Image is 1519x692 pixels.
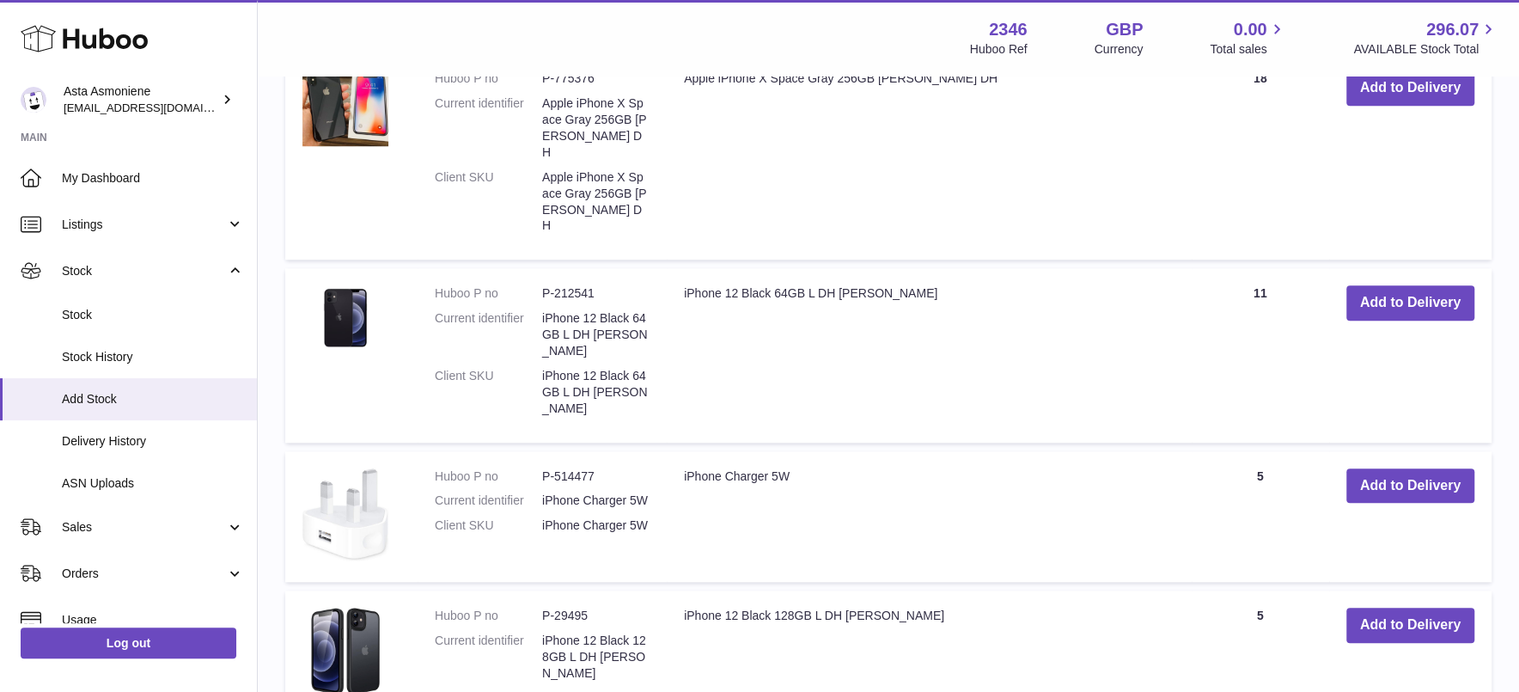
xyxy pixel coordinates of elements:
img: iPhone Charger 5W [302,468,388,561]
span: AVAILABLE Stock Total [1353,41,1498,58]
div: Huboo Ref [970,41,1028,58]
span: Total sales [1210,41,1286,58]
dd: Apple iPhone X Space Gray 256GB [PERSON_NAME] DH [542,95,650,161]
span: Orders [62,566,226,582]
dd: iPhone 12 Black 64GB L DH [PERSON_NAME] [542,310,650,359]
span: Sales [62,519,226,536]
dd: P-212541 [542,285,650,302]
dd: iPhone Charger 5W [542,493,650,509]
dt: Current identifier [435,633,542,682]
dd: iPhone 12 Black 128GB L DH [PERSON_NAME] [542,633,650,682]
dt: Current identifier [435,493,542,509]
td: 5 [1192,451,1329,582]
dt: Client SKU [435,368,542,417]
img: onlyipsales@gmail.com [21,87,46,113]
span: Stock History [62,349,244,365]
span: [EMAIL_ADDRESS][DOMAIN_NAME] [64,101,253,114]
span: Listings [62,217,226,233]
td: iPhone Charger 5W [667,451,1192,582]
button: Add to Delivery [1346,285,1474,321]
dt: Client SKU [435,169,542,235]
dd: P-29495 [542,608,650,624]
dt: Client SKU [435,517,542,534]
dt: Current identifier [435,95,542,161]
span: Delivery History [62,433,244,450]
span: ASN Uploads [62,475,244,492]
td: 18 [1192,53,1329,260]
dd: P-514477 [542,468,650,485]
img: Apple iPhone X Space Gray 256GB JIM DH [302,70,388,146]
dt: Huboo P no [435,285,542,302]
button: Add to Delivery [1346,608,1474,643]
dt: Huboo P no [435,70,542,87]
span: Usage [62,612,244,628]
strong: GBP [1106,18,1143,41]
button: Add to Delivery [1346,70,1474,106]
div: Asta Asmoniene [64,83,218,116]
dt: Huboo P no [435,468,542,485]
button: Add to Delivery [1346,468,1474,504]
dd: P-775376 [542,70,650,87]
td: 11 [1192,268,1329,442]
a: 296.07 AVAILABLE Stock Total [1353,18,1498,58]
span: 296.07 [1426,18,1479,41]
a: Log out [21,628,236,658]
span: Stock [62,263,226,279]
dd: Apple iPhone X Space Gray 256GB [PERSON_NAME] DH [542,169,650,235]
span: Add Stock [62,391,244,407]
span: Stock [62,307,244,323]
div: Currency [1095,41,1144,58]
span: My Dashboard [62,170,244,187]
td: Apple iPhone X Space Gray 256GB [PERSON_NAME] DH [667,53,1192,260]
img: iPhone 12 Black 64GB L DH Jim [302,285,388,350]
strong: 2346 [989,18,1028,41]
span: 0.00 [1234,18,1267,41]
dt: Huboo P no [435,608,542,624]
a: 0.00 Total sales [1210,18,1286,58]
dd: iPhone Charger 5W [542,517,650,534]
dd: iPhone 12 Black 64GB L DH [PERSON_NAME] [542,368,650,417]
td: iPhone 12 Black 64GB L DH [PERSON_NAME] [667,268,1192,442]
dt: Current identifier [435,310,542,359]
